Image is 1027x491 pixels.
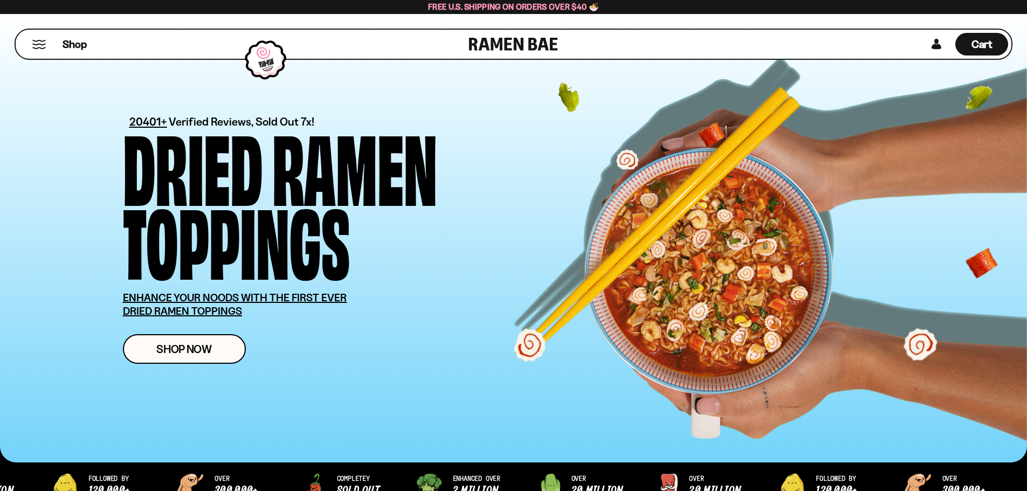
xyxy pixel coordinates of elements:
[971,38,992,51] span: Cart
[156,343,212,355] span: Shop Now
[63,33,87,56] a: Shop
[123,127,263,201] div: Dried
[32,40,46,49] button: Mobile Menu Trigger
[123,201,350,275] div: Toppings
[955,30,1008,59] div: Cart
[123,291,347,317] u: ENHANCE YOUR NOODS WITH THE FIRST EVER DRIED RAMEN TOPPINGS
[123,334,246,364] a: Shop Now
[63,37,87,52] span: Shop
[428,2,599,12] span: Free U.S. Shipping on Orders over $40 🍜
[272,127,437,201] div: Ramen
